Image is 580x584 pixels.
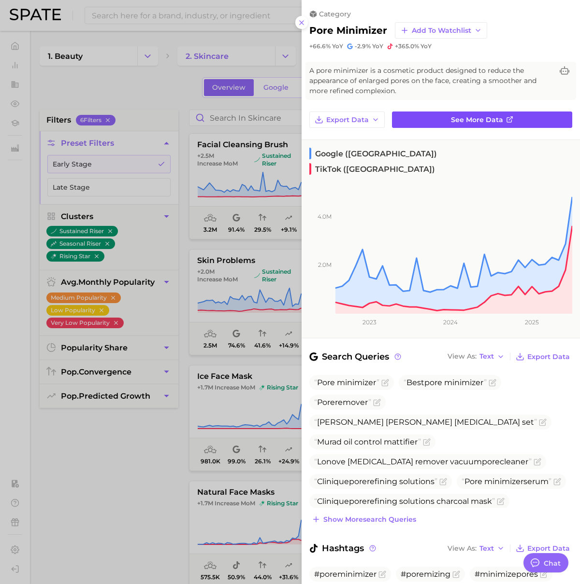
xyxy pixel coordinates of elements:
[423,438,431,446] button: Flag as miscategorized or irrelevant
[525,319,539,326] tspan: 2025
[314,417,537,427] span: [PERSON_NAME] [PERSON_NAME] [MEDICAL_DATA] set
[484,477,523,486] span: minimizer
[323,515,416,524] span: Show more search queries
[309,163,435,175] span: TikTok ([GEOGRAPHIC_DATA])
[309,66,553,96] span: A pore minimizer is a cosmetic product designed to reduce the appearance of enlarged pores on the...
[362,319,377,326] tspan: 2023
[443,319,458,326] tspan: 2024
[309,350,403,363] span: Search Queries
[395,22,487,39] button: Add to Watchlist
[381,379,389,387] button: Flag as miscategorized or irrelevant
[553,478,561,486] button: Flag as miscategorized or irrelevant
[395,42,419,50] span: +365.0%
[319,10,351,18] span: category
[412,27,471,35] span: Add to Watchlist
[317,398,335,407] span: Pore
[445,542,507,555] button: View AsText
[489,379,496,387] button: Flag as miscategorized or irrelevant
[373,399,381,406] button: Flag as miscategorized or irrelevant
[479,354,494,359] span: Text
[309,25,387,36] h2: pore minimizer
[539,418,547,426] button: Flag as miscategorized or irrelevant
[309,513,419,526] button: Show moresearch queries
[527,544,570,553] span: Export Data
[378,570,386,578] button: Flag as miscategorized or irrelevant
[462,477,551,486] span: serum
[349,497,367,506] span: pore
[534,458,541,466] button: Flag as miscategorized or irrelevant
[497,498,505,505] button: Flag as miscategorized or irrelevant
[513,542,572,555] button: Export Data
[401,570,450,579] span: #poremizing
[309,111,385,128] button: Export Data
[314,457,532,466] span: Lonove [MEDICAL_DATA] remover vacuum cleaner
[317,378,335,387] span: Pore
[309,148,437,159] span: Google ([GEOGRAPHIC_DATA])
[392,111,572,128] a: See more data
[326,116,369,124] span: Export Data
[332,42,343,50] span: YoY
[309,542,377,555] span: Hashtags
[420,42,432,50] span: YoY
[527,353,570,361] span: Export Data
[314,398,371,407] span: remover
[482,457,500,466] span: pore
[314,437,421,446] span: Murad oil control mattifier
[444,378,484,387] span: minimizer
[479,546,494,551] span: Text
[448,546,477,551] span: View As
[448,354,477,359] span: View As
[349,477,367,486] span: pore
[475,570,538,579] span: #minimizepores
[404,378,487,387] span: Best
[314,497,495,506] span: Clinique refining solutions charcoal mask
[337,378,377,387] span: minimizer
[314,570,377,579] span: #poreminimizer
[439,478,447,486] button: Flag as miscategorized or irrelevant
[445,350,507,363] button: View AsText
[464,477,482,486] span: Pore
[314,477,437,486] span: Clinique refining solutions
[309,42,331,50] span: +66.6%
[540,570,548,578] button: Flag as miscategorized or irrelevant
[451,116,503,124] span: See more data
[372,42,383,50] span: YoY
[355,42,371,50] span: -2.9%
[424,378,442,387] span: pore
[513,350,572,363] button: Export Data
[452,570,460,578] button: Flag as miscategorized or irrelevant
